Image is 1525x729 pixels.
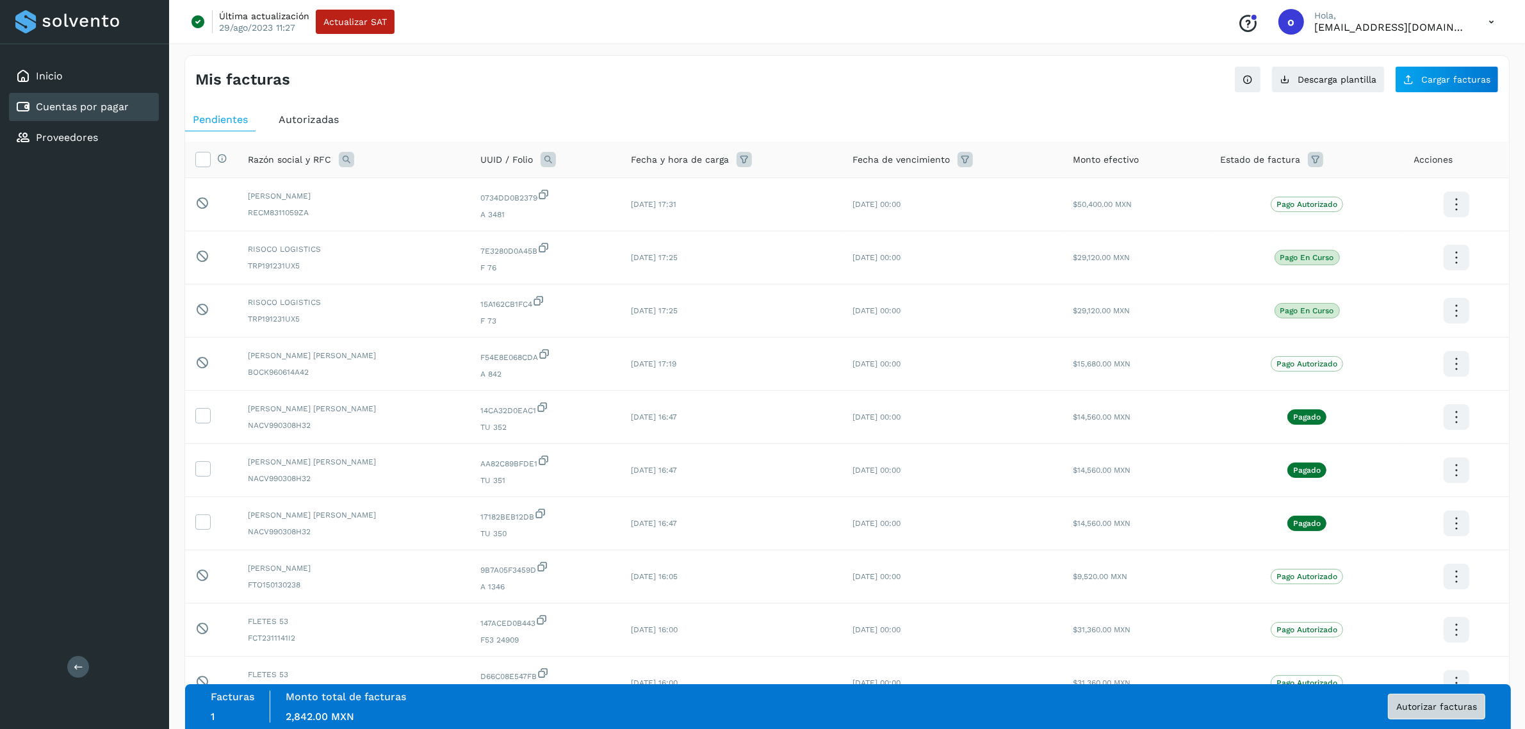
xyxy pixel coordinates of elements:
[480,368,610,380] span: A 842
[248,526,460,537] span: NACV990308H32
[1395,66,1499,93] button: Cargar facturas
[1073,625,1130,634] span: $31,360.00 MXN
[631,200,676,209] span: [DATE] 17:31
[480,667,610,682] span: D66C08E547FB
[1293,519,1321,528] p: Pagado
[1421,75,1490,84] span: Cargar facturas
[248,616,460,627] span: FLETES 53
[631,306,678,315] span: [DATE] 17:25
[248,313,460,325] span: TRP191231UX5
[1276,359,1337,368] p: Pago Autorizado
[631,625,678,634] span: [DATE] 16:00
[248,420,460,431] span: NACV990308H32
[1314,10,1468,21] p: Hola,
[36,70,63,82] a: Inicio
[219,22,295,33] p: 29/ago/2023 11:27
[248,669,460,680] span: FLETES 53
[852,153,950,167] span: Fecha de vencimiento
[631,359,676,368] span: [DATE] 17:19
[1314,21,1468,33] p: orlando@rfllogistics.com.mx
[211,691,254,703] label: Facturas
[852,678,901,687] span: [DATE] 00:00
[852,200,901,209] span: [DATE] 00:00
[248,260,460,272] span: TRP191231UX5
[480,209,610,220] span: A 3481
[1073,359,1130,368] span: $15,680.00 MXN
[480,475,610,486] span: TU 351
[1073,253,1130,262] span: $29,120.00 MXN
[36,101,129,113] a: Cuentas por pagar
[480,581,610,593] span: A 1346
[480,188,610,204] span: 0734DD0B2379
[1280,253,1334,262] p: Pago en curso
[631,413,677,422] span: [DATE] 16:47
[1073,153,1139,167] span: Monto efectivo
[36,131,98,143] a: Proveedores
[480,507,610,523] span: 17182BEB12DB
[9,62,159,90] div: Inicio
[480,634,610,646] span: F53 24909
[480,401,610,416] span: 14CA32D0EAC1
[480,561,610,576] span: 9B7A05F3459D
[480,262,610,274] span: F 76
[248,456,460,468] span: [PERSON_NAME] [PERSON_NAME]
[1220,153,1300,167] span: Estado de factura
[631,253,678,262] span: [DATE] 17:25
[1073,466,1130,475] span: $14,560.00 MXN
[248,579,460,591] span: FTO150130238
[480,528,610,539] span: TU 350
[1073,306,1130,315] span: $29,120.00 MXN
[1276,625,1337,634] p: Pago Autorizado
[219,10,309,22] p: Última actualización
[248,366,460,378] span: BOCK960614A42
[631,153,729,167] span: Fecha y hora de carga
[852,253,901,262] span: [DATE] 00:00
[9,93,159,121] div: Cuentas por pagar
[852,519,901,528] span: [DATE] 00:00
[248,562,460,574] span: [PERSON_NAME]
[480,295,610,310] span: 15A162CB1FC4
[480,454,610,470] span: AA82C89BFDE1
[1414,153,1453,167] span: Acciones
[1276,200,1337,209] p: Pago Autorizado
[248,632,460,644] span: FCT2311141I2
[852,306,901,315] span: [DATE] 00:00
[248,153,331,167] span: Razón social y RFC
[248,473,460,484] span: NACV990308H32
[9,124,159,152] div: Proveedores
[195,70,290,89] h4: Mis facturas
[1271,66,1385,93] button: Descarga plantilla
[1073,200,1132,209] span: $50,400.00 MXN
[631,519,677,528] span: [DATE] 16:47
[631,572,678,581] span: [DATE] 16:05
[316,10,395,34] button: Actualizar SAT
[248,350,460,361] span: [PERSON_NAME] [PERSON_NAME]
[1293,466,1321,475] p: Pagado
[1388,694,1485,719] button: Autorizar facturas
[480,614,610,629] span: 147ACED0B443
[1073,519,1130,528] span: $14,560.00 MXN
[480,242,610,257] span: 7E3280D0A45B
[480,153,533,167] span: UUID / Folio
[1073,413,1130,422] span: $14,560.00 MXN
[1396,702,1477,711] span: Autorizar facturas
[286,691,406,703] label: Monto total de facturas
[852,359,901,368] span: [DATE] 00:00
[1276,572,1337,581] p: Pago Autorizado
[480,422,610,433] span: TU 352
[323,17,387,26] span: Actualizar SAT
[480,315,610,327] span: F 73
[480,348,610,363] span: F54E8E068CDA
[279,113,339,126] span: Autorizadas
[1293,413,1321,422] p: Pagado
[1280,306,1334,315] p: Pago en curso
[248,297,460,308] span: RISOCO LOGISTICS
[852,572,901,581] span: [DATE] 00:00
[852,466,901,475] span: [DATE] 00:00
[1298,75,1376,84] span: Descarga plantilla
[211,710,215,723] span: 1
[631,678,678,687] span: [DATE] 16:00
[1073,572,1127,581] span: $9,520.00 MXN
[248,403,460,414] span: [PERSON_NAME] [PERSON_NAME]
